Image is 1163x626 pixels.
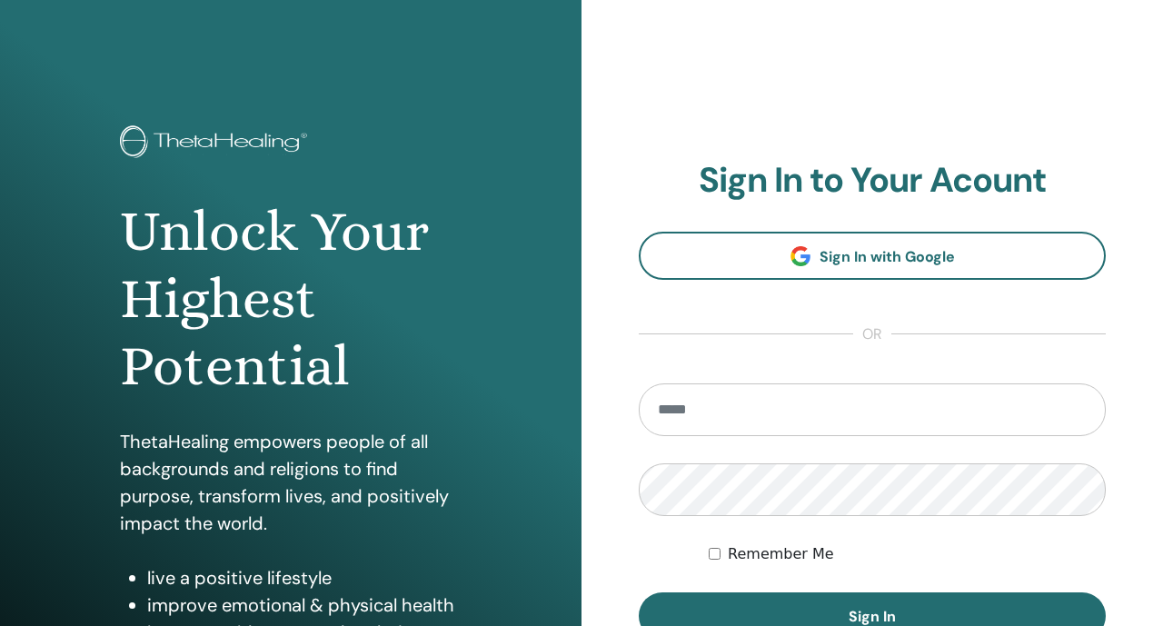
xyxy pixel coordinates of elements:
[639,232,1106,280] a: Sign In with Google
[709,543,1106,565] div: Keep me authenticated indefinitely or until I manually logout
[728,543,834,565] label: Remember Me
[849,607,896,626] span: Sign In
[120,428,462,537] p: ThetaHealing empowers people of all backgrounds and religions to find purpose, transform lives, a...
[120,198,462,401] h1: Unlock Your Highest Potential
[147,564,462,591] li: live a positive lifestyle
[820,247,955,266] span: Sign In with Google
[639,160,1106,202] h2: Sign In to Your Acount
[853,323,891,345] span: or
[147,591,462,619] li: improve emotional & physical health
